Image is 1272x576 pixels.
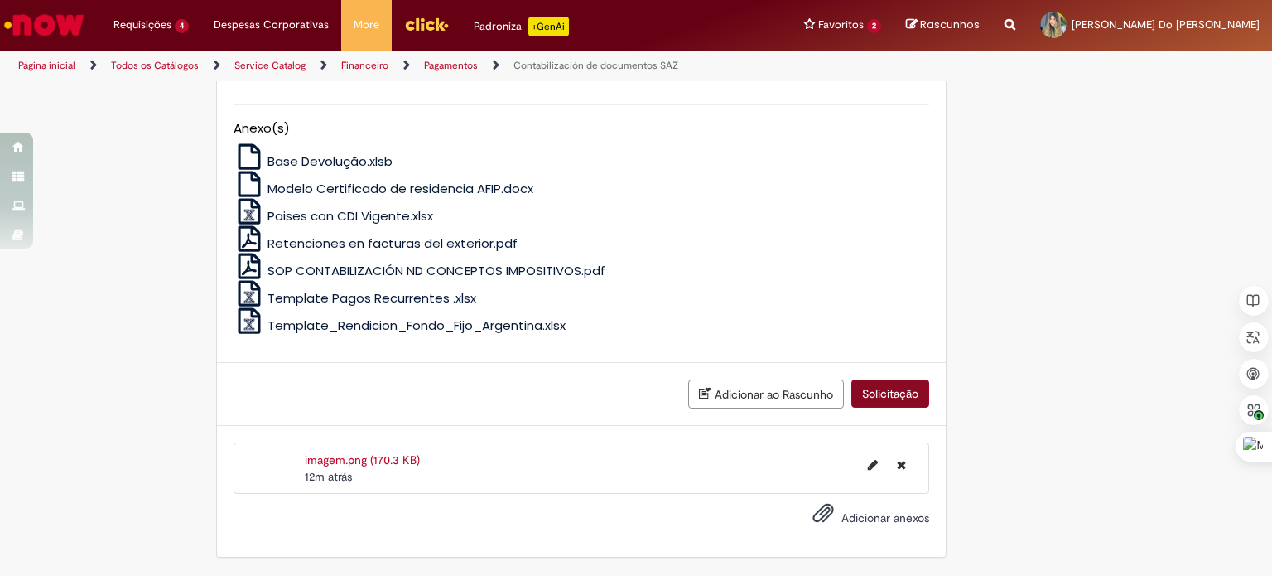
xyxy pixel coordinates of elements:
[234,152,393,170] a: Base Devolução.xlsb
[175,19,189,33] span: 4
[513,59,678,72] a: Contabilización de documentos SAZ
[12,51,836,81] ul: Trilhas de página
[214,17,329,33] span: Despesas Corporativas
[851,380,929,408] button: Solicitação
[111,59,199,72] a: Todos os Catálogos
[234,207,434,225] a: Paises con CDI Vigente.xlsx
[906,17,980,33] a: Rascunhos
[234,122,929,136] h5: Anexo(s)
[1072,17,1260,31] span: [PERSON_NAME] Do [PERSON_NAME]
[305,469,352,484] span: 12m atrás
[267,317,566,334] span: Template_Rendicion_Fondo_Fijo_Argentina.xlsx
[474,17,569,36] div: Padroniza
[858,452,888,478] button: Editar nome de arquivo imagem.png
[234,59,306,72] a: Service Catalog
[528,17,569,36] p: +GenAi
[267,262,605,279] span: SOP CONTABILIZACIÓN ND CONCEPTOS IMPOSITIVOS.pdf
[305,469,352,484] time: 29/08/2025 13:05:05
[234,317,566,334] a: Template_Rendicion_Fondo_Fijo_Argentina.xlsx
[234,262,606,279] a: SOP CONTABILIZACIÓN ND CONCEPTOS IMPOSITIVOS.pdf
[920,17,980,32] span: Rascunhos
[267,152,393,170] span: Base Devolução.xlsb
[234,289,477,307] a: Template Pagos Recurrentes .xlsx
[305,453,420,467] a: imagem.png (170.3 KB)
[18,59,75,72] a: Página inicial
[2,8,87,41] img: ServiceNow
[341,59,388,72] a: Financeiro
[234,180,534,197] a: Modelo Certificado de residencia AFIP.docx
[354,17,379,33] span: More
[688,380,844,409] button: Adicionar ao Rascunho
[887,452,916,478] button: Excluir imagem.png
[267,180,533,197] span: Modelo Certificado de residencia AFIP.docx
[113,17,171,33] span: Requisições
[267,235,518,252] span: Retenciones en facturas del exterior.pdf
[267,207,433,225] span: Paises con CDI Vigente.xlsx
[841,511,929,525] span: Adicionar anexos
[234,235,518,252] a: Retenciones en facturas del exterior.pdf
[424,59,478,72] a: Pagamentos
[808,498,838,536] button: Adicionar anexos
[267,289,476,307] span: Template Pagos Recurrentes .xlsx
[867,19,881,33] span: 2
[818,17,864,33] span: Favoritos
[404,12,449,36] img: click_logo_yellow_360x200.png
